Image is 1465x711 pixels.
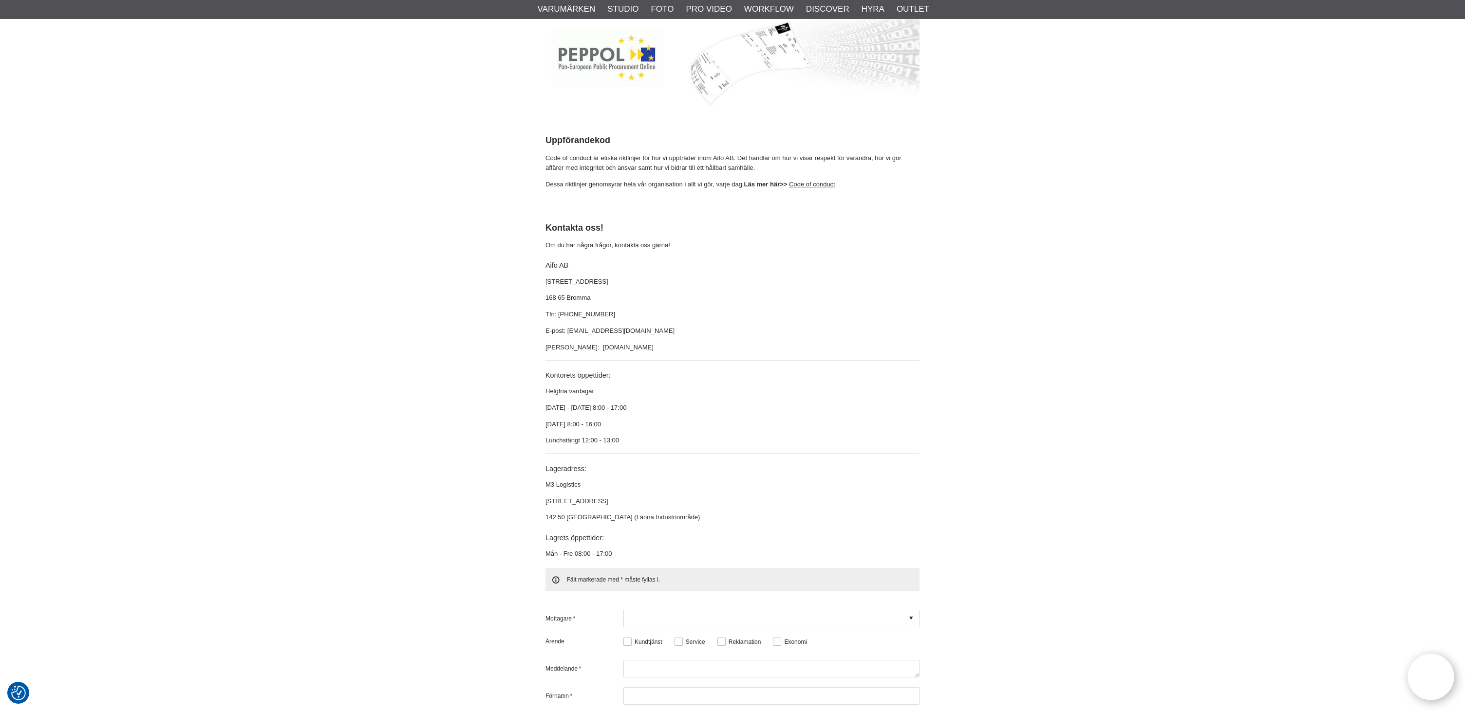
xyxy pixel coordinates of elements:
a: Code of conduct [789,181,835,188]
p: Code of conduct är etiska riktlinjer för hur vi uppträder inom Aifo AB. Det handlar om hur vi vis... [545,153,920,174]
a: Pro Video [686,3,732,16]
h2: Uppförandekod [545,134,920,146]
p: Lunchstängt 12:00 - 13:00 [545,436,920,446]
h2: Kontakta oss! [545,222,920,234]
label: Ekonomi [781,638,807,645]
a: Discover [806,3,849,16]
a: Varumärken [538,3,596,16]
p: M3 Logistics [545,480,920,490]
label: Mottagare [545,614,623,623]
p: Dessa riktlinjer genomsyrar hela vår organisation i allt vi gör, varje dag. [545,180,920,190]
a: Outlet [897,3,929,16]
a: Studio [607,3,639,16]
label: Meddelande [545,664,623,673]
h4: Aifo AB [545,260,920,270]
p: Tfn: [PHONE_NUMBER] [545,310,920,320]
p: [DATE] 8:00 - 16:00 [545,419,920,430]
a: Hyra [862,3,884,16]
h4: Kontorets öppettider: [545,370,920,380]
img: Revisit consent button [11,686,26,700]
h4: Lageradress: [545,464,920,474]
p: [DATE] - [DATE] 8:00 - 17:00 [545,403,920,413]
p: [STREET_ADDRESS] [545,277,920,287]
p: Mån - Fre 08:00 - 17:00 [545,549,920,559]
label: Service [683,638,705,645]
p: [PERSON_NAME]: [DOMAIN_NAME] [545,343,920,353]
label: Kundtjänst [632,638,662,645]
button: Samtyckesinställningar [11,684,26,702]
span: Fält markerade med * måste fyllas i. [545,568,920,592]
img: Pan-European Public Procurement Online [545,6,920,111]
a: Workflow [744,3,794,16]
span: Ärende [545,637,623,646]
strong: Läs mer här>> [744,181,788,188]
p: E-post: [EMAIL_ADDRESS][DOMAIN_NAME] [545,326,920,336]
p: [STREET_ADDRESS] [545,496,920,507]
p: 142 50 [GEOGRAPHIC_DATA] (Länna Industriområde) [545,512,920,523]
p: Helgfria vardagar [545,386,920,397]
h4: Lagrets öppettider: [545,533,920,543]
p: Om du har några frågor, kontakta oss gärna! [545,240,920,251]
p: 168 65 Bromma [545,293,920,303]
label: Reklamation [726,638,761,645]
label: Förnamn [545,692,623,700]
a: Foto [651,3,674,16]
